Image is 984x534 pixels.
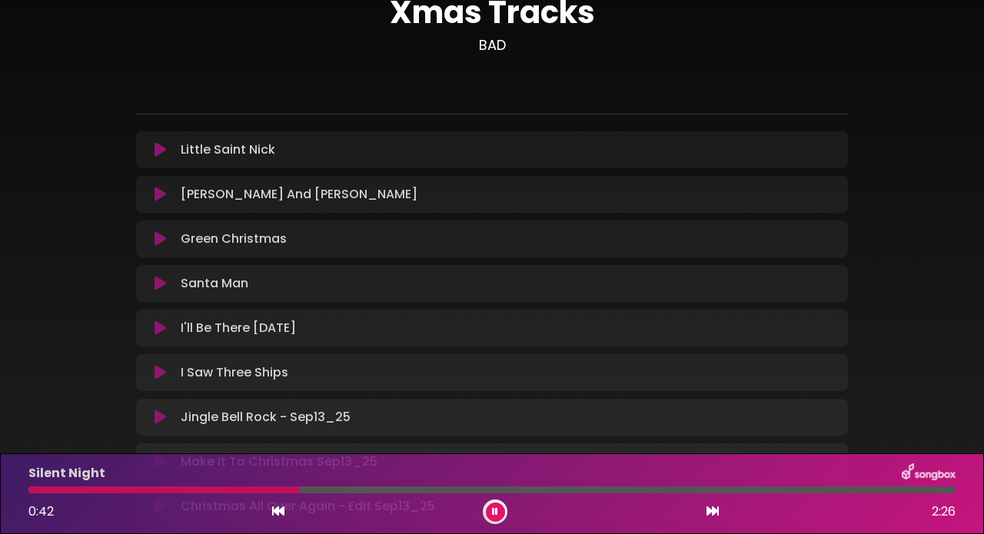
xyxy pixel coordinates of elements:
[28,464,105,483] p: Silent Night
[181,408,351,426] p: Jingle Bell Rock - Sep13_25
[28,502,54,520] span: 0:42
[136,37,848,54] h3: BAD
[181,141,275,159] p: Little Saint Nick
[181,453,377,471] p: Make It To Christmas Sep13_25
[902,463,956,483] img: songbox-logo-white.png
[181,363,288,382] p: I Saw Three Ships
[932,502,956,521] span: 2:26
[181,185,417,204] p: [PERSON_NAME] And [PERSON_NAME]
[181,319,296,337] p: I'll Be There [DATE]
[181,274,248,293] p: Santa Man
[181,230,287,248] p: Green Christmas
